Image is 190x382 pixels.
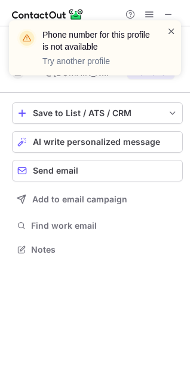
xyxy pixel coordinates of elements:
button: save-profile-one-click [12,102,183,124]
button: Find work email [12,217,183,234]
span: Add to email campaign [32,195,127,204]
button: Send email [12,160,183,181]
img: warning [17,29,36,48]
button: Add to email campaign [12,189,183,210]
img: ContactOut v5.3.10 [12,7,84,22]
p: Try another profile [42,55,152,67]
span: Find work email [31,220,178,231]
div: Save to List / ATS / CRM [33,108,162,118]
span: Notes [31,244,178,255]
button: AI write personalized message [12,131,183,153]
span: AI write personalized message [33,137,160,147]
button: Notes [12,241,183,258]
span: Send email [33,166,78,175]
header: Phone number for this profile is not available [42,29,152,53]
